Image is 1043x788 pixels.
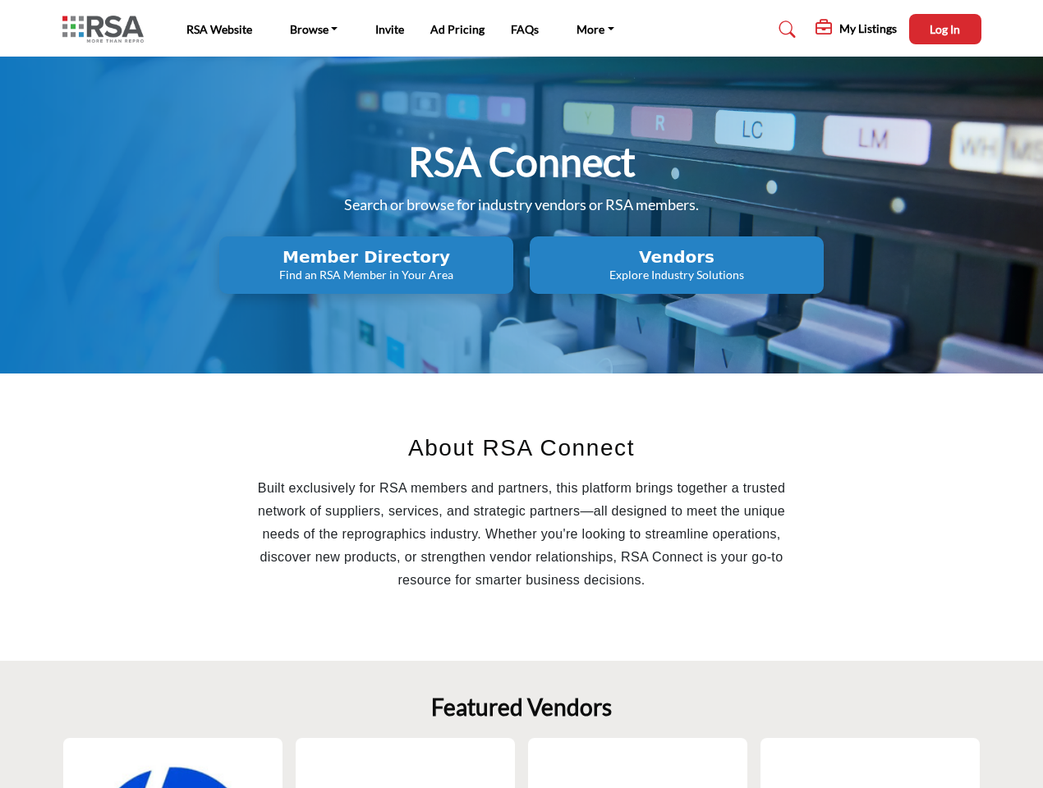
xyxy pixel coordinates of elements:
p: Built exclusively for RSA members and partners, this platform brings together a trusted network o... [255,477,788,592]
p: Find an RSA Member in Your Area [224,267,508,283]
a: Search [763,16,806,43]
span: Log In [930,22,960,36]
a: More [565,18,626,41]
h2: Featured Vendors [431,694,612,722]
h1: RSA Connect [408,136,636,187]
h2: Member Directory [224,247,508,267]
a: FAQs [511,22,539,36]
a: Invite [375,22,404,36]
a: Ad Pricing [430,22,485,36]
p: Explore Industry Solutions [535,267,819,283]
a: RSA Website [186,22,252,36]
img: Site Logo [62,16,152,43]
div: My Listings [816,20,897,39]
a: Browse [278,18,350,41]
h2: About RSA Connect [255,431,788,465]
span: Search or browse for industry vendors or RSA members. [344,195,699,213]
button: Vendors Explore Industry Solutions [530,236,824,294]
button: Member Directory Find an RSA Member in Your Area [219,236,513,294]
h2: Vendors [535,247,819,267]
button: Log In [909,14,981,44]
h5: My Listings [839,21,897,36]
